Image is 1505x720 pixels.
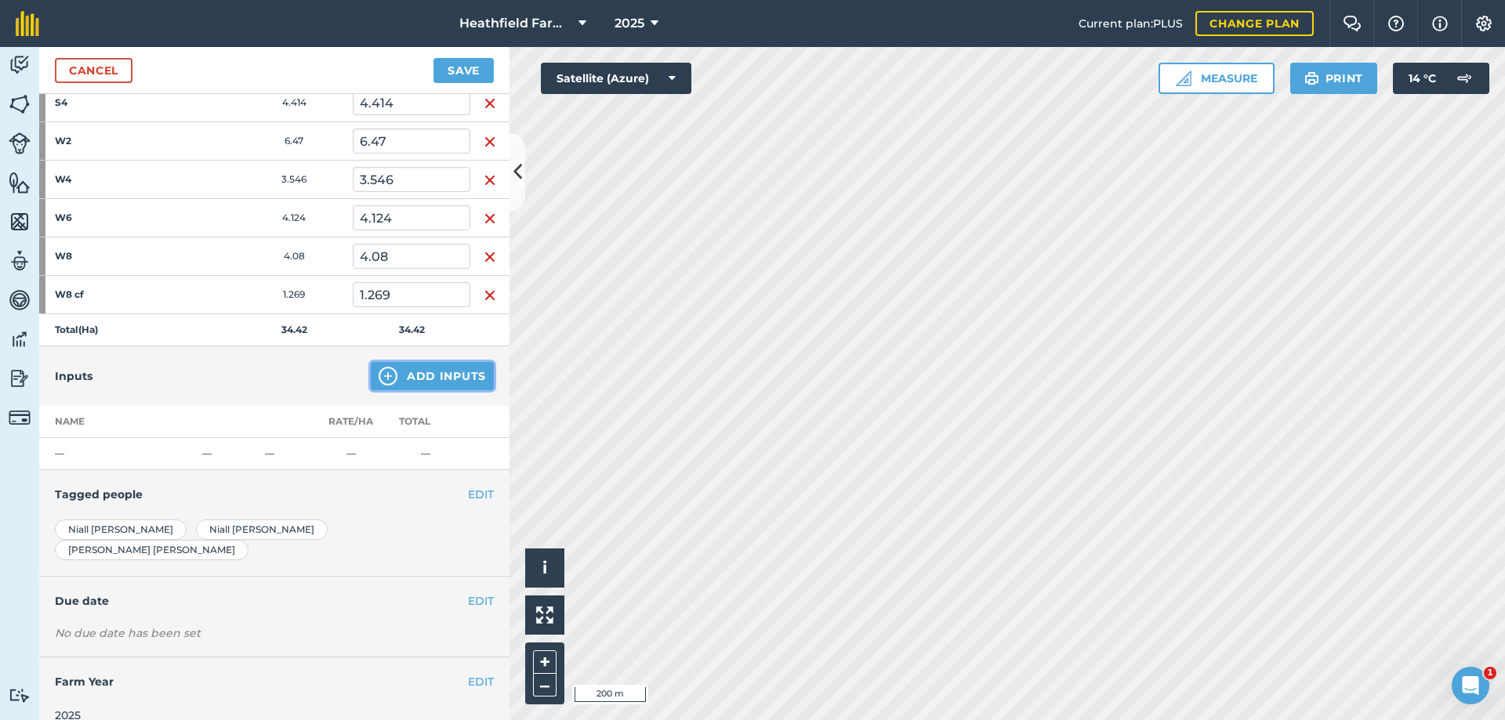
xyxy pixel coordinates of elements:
div: Niall [PERSON_NAME] [55,519,187,540]
img: Two speech bubbles overlapping with the left bubble in the forefront [1343,16,1362,31]
td: 3.546 [235,161,353,199]
button: EDIT [468,673,494,690]
strong: S4 [55,96,177,109]
img: A question mark icon [1387,16,1405,31]
td: — [380,438,470,470]
span: 1 [1484,667,1496,679]
td: — [196,438,259,470]
img: svg+xml;base64,PHN2ZyB4bWxucz0iaHR0cDovL3d3dy53My5vcmcvMjAwMC9zdmciIHdpZHRoPSIxNiIgaGVpZ2h0PSIyNC... [484,94,496,113]
span: 2025 [615,14,644,33]
img: svg+xml;base64,PHN2ZyB4bWxucz0iaHR0cDovL3d3dy53My5vcmcvMjAwMC9zdmciIHdpZHRoPSI1NiIgaGVpZ2h0PSI2MC... [9,92,31,116]
img: svg+xml;base64,PHN2ZyB4bWxucz0iaHR0cDovL3d3dy53My5vcmcvMjAwMC9zdmciIHdpZHRoPSIxNCIgaGVpZ2h0PSIyNC... [379,367,397,385]
h4: Farm Year [55,673,494,690]
button: Add Inputs [371,362,494,390]
button: – [533,674,557,696]
span: Heathfield Farm services. [459,14,572,33]
button: 14 °C [1393,63,1489,94]
img: svg+xml;base64,PD94bWwgdmVyc2lvbj0iMS4wIiBlbmNvZGluZz0idXRmLTgiPz4KPCEtLSBHZW5lcmF0b3I6IEFkb2JlIE... [9,327,31,351]
img: svg+xml;base64,PD94bWwgdmVyc2lvbj0iMS4wIiBlbmNvZGluZz0idXRmLTgiPz4KPCEtLSBHZW5lcmF0b3I6IEFkb2JlIE... [9,53,31,77]
img: Ruler icon [1176,71,1191,86]
td: — [321,438,380,470]
img: svg+xml;base64,PHN2ZyB4bWxucz0iaHR0cDovL3d3dy53My5vcmcvMjAwMC9zdmciIHdpZHRoPSIxNiIgaGVpZ2h0PSIyNC... [484,209,496,228]
button: Save [433,58,494,83]
img: svg+xml;base64,PHN2ZyB4bWxucz0iaHR0cDovL3d3dy53My5vcmcvMjAwMC9zdmciIHdpZHRoPSIxNiIgaGVpZ2h0PSIyNC... [484,171,496,190]
strong: 34.42 [281,324,307,335]
img: svg+xml;base64,PHN2ZyB4bWxucz0iaHR0cDovL3d3dy53My5vcmcvMjAwMC9zdmciIHdpZHRoPSIxNiIgaGVpZ2h0PSIyNC... [484,132,496,151]
span: Current plan : PLUS [1079,15,1183,32]
strong: 34.42 [399,324,425,335]
img: svg+xml;base64,PD94bWwgdmVyc2lvbj0iMS4wIiBlbmNvZGluZz0idXRmLTgiPz4KPCEtLSBHZW5lcmF0b3I6IEFkb2JlIE... [9,132,31,154]
a: Cancel [55,58,132,83]
strong: W8 cf [55,288,177,301]
img: svg+xml;base64,PHN2ZyB4bWxucz0iaHR0cDovL3d3dy53My5vcmcvMjAwMC9zdmciIHdpZHRoPSIxOSIgaGVpZ2h0PSIyNC... [1304,69,1319,88]
th: Name [39,406,196,438]
div: [PERSON_NAME] [PERSON_NAME] [55,540,248,560]
button: + [533,650,557,674]
img: svg+xml;base64,PHN2ZyB4bWxucz0iaHR0cDovL3d3dy53My5vcmcvMjAwMC9zdmciIHdpZHRoPSI1NiIgaGVpZ2h0PSI2MC... [9,210,31,233]
button: EDIT [468,486,494,503]
strong: W2 [55,135,177,147]
strong: Total ( Ha ) [55,324,98,335]
img: svg+xml;base64,PHN2ZyB4bWxucz0iaHR0cDovL3d3dy53My5vcmcvMjAwMC9zdmciIHdpZHRoPSIxNyIgaGVpZ2h0PSIxNy... [1432,14,1448,33]
div: Niall [PERSON_NAME] [196,519,328,540]
span: i [542,558,547,577]
img: svg+xml;base64,PD94bWwgdmVyc2lvbj0iMS4wIiBlbmNvZGluZz0idXRmLTgiPz4KPCEtLSBHZW5lcmF0b3I6IEFkb2JlIE... [1449,63,1480,94]
img: svg+xml;base64,PD94bWwgdmVyc2lvbj0iMS4wIiBlbmNvZGluZz0idXRmLTgiPz4KPCEtLSBHZW5lcmF0b3I6IEFkb2JlIE... [9,367,31,390]
td: 6.47 [235,122,353,161]
img: svg+xml;base64,PD94bWwgdmVyc2lvbj0iMS4wIiBlbmNvZGluZz0idXRmLTgiPz4KPCEtLSBHZW5lcmF0b3I6IEFkb2JlIE... [9,407,31,429]
img: Four arrows, one pointing top left, one top right, one bottom right and the last bottom left [536,606,553,624]
button: i [525,548,564,588]
span: 14 ° C [1409,63,1436,94]
td: — [259,438,321,470]
td: 4.414 [235,84,353,122]
img: svg+xml;base64,PD94bWwgdmVyc2lvbj0iMS4wIiBlbmNvZGluZz0idXRmLTgiPz4KPCEtLSBHZW5lcmF0b3I6IEFkb2JlIE... [9,249,31,273]
img: fieldmargin Logo [16,11,39,36]
strong: W8 [55,250,177,262]
img: svg+xml;base64,PHN2ZyB4bWxucz0iaHR0cDovL3d3dy53My5vcmcvMjAwMC9zdmciIHdpZHRoPSIxNiIgaGVpZ2h0PSIyNC... [484,286,496,305]
h4: Inputs [55,367,92,385]
th: Rate/ Ha [321,406,380,438]
img: svg+xml;base64,PD94bWwgdmVyc2lvbj0iMS4wIiBlbmNvZGluZz0idXRmLTgiPz4KPCEtLSBHZW5lcmF0b3I6IEFkb2JlIE... [9,288,31,312]
h4: Tagged people [55,486,494,503]
td: 4.08 [235,237,353,276]
td: 1.269 [235,276,353,314]
button: Satellite (Azure) [541,63,691,94]
strong: W6 [55,212,177,224]
td: — [39,438,196,470]
button: EDIT [468,592,494,610]
img: A cog icon [1474,16,1493,31]
img: svg+xml;base64,PD94bWwgdmVyc2lvbj0iMS4wIiBlbmNvZGluZz0idXRmLTgiPz4KPCEtLSBHZW5lcmF0b3I6IEFkb2JlIE... [9,688,31,703]
button: Print [1290,63,1378,94]
td: 4.124 [235,199,353,237]
a: Change plan [1195,11,1314,36]
iframe: Intercom live chat [1452,667,1489,704]
div: No due date has been set [55,625,494,641]
th: Total [380,406,470,438]
h4: Due date [55,592,494,610]
img: svg+xml;base64,PHN2ZyB4bWxucz0iaHR0cDovL3d3dy53My5vcmcvMjAwMC9zdmciIHdpZHRoPSIxNiIgaGVpZ2h0PSIyNC... [484,248,496,266]
button: Measure [1159,63,1275,94]
img: svg+xml;base64,PHN2ZyB4bWxucz0iaHR0cDovL3d3dy53My5vcmcvMjAwMC9zdmciIHdpZHRoPSI1NiIgaGVpZ2h0PSI2MC... [9,171,31,194]
strong: W4 [55,173,177,186]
